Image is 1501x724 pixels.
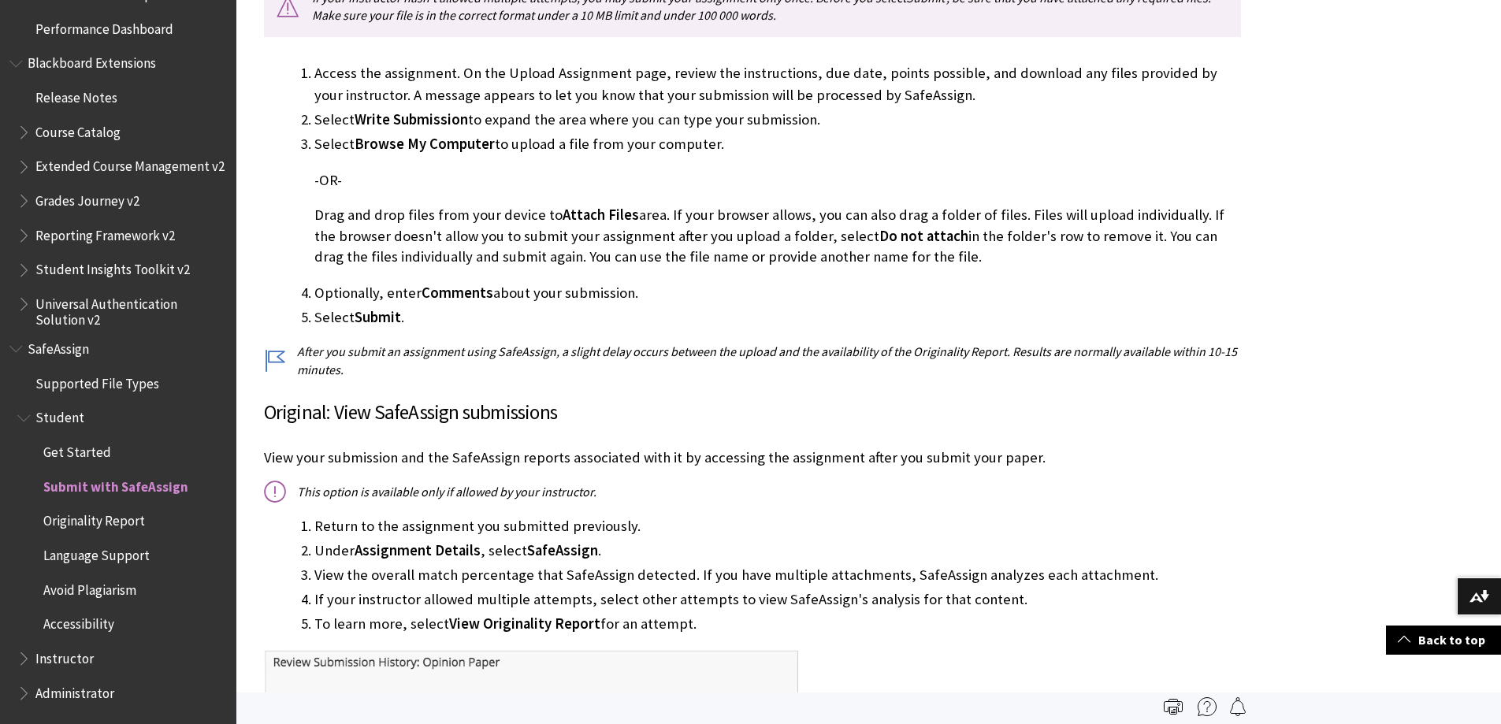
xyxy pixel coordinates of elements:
[35,84,117,106] span: Release Notes
[9,336,227,706] nav: Book outline for Blackboard SafeAssign
[43,611,114,633] span: Accessibility
[43,577,136,598] span: Avoid Plagiarism
[35,405,84,426] span: Student
[35,187,139,209] span: Grades Journey v2
[314,282,1241,304] li: Optionally, enter about your submission.
[314,133,1241,267] li: Select to upload a file from your computer.
[355,110,468,128] span: Write Submission
[314,588,1241,611] li: If your instructor allowed multiple attempts, select other attempts to view SafeAssign's analysis...
[264,483,1241,500] p: This option is available only if allowed by your instructor.
[43,439,111,460] span: Get Started
[28,336,89,357] span: SafeAssign
[28,50,156,72] span: Blackboard Extensions
[314,613,1241,635] li: To learn more, select for an attempt.
[1164,697,1183,716] img: Print
[43,508,145,529] span: Originality Report
[35,222,175,243] span: Reporting Framework v2
[314,564,1241,586] li: View the overall match percentage that SafeAssign detected. If you have multiple attachments, Saf...
[35,119,121,140] span: Course Catalog
[1198,697,1217,716] img: More help
[35,16,173,37] span: Performance Dashboard
[9,50,227,329] nav: Book outline for Blackboard Extensions
[35,291,225,328] span: Universal Authentication Solution v2
[355,135,495,153] span: Browse My Computer
[355,541,481,559] span: Assignment Details
[314,540,1241,562] li: Under , select .
[563,206,639,224] span: Attach Files
[1386,626,1501,655] a: Back to top
[314,62,1241,106] li: Access the assignment. On the Upload Assignment page, review the instructions, due date, points p...
[43,473,188,495] span: Submit with SafeAssign
[264,343,1241,378] p: After you submit an assignment using SafeAssign, a slight delay occurs between the upload and the...
[449,614,600,633] span: View Originality Report
[1228,697,1247,716] img: Follow this page
[314,109,1241,131] li: Select to expand the area where you can type your submission.
[264,398,1241,428] h3: Original: View SafeAssign submissions
[879,227,968,245] span: Do not attach
[43,542,150,563] span: Language Support
[314,170,1241,191] p: -OR-
[355,308,401,326] span: Submit
[314,205,1241,267] p: Drag and drop files from your device to area. If your browser allows, you can also drag a folder ...
[35,645,94,666] span: Instructor
[314,515,1241,537] li: Return to the assignment you submitted previously.
[35,257,190,278] span: Student Insights Toolkit v2
[527,541,598,559] span: SafeAssign
[35,680,114,701] span: Administrator
[314,306,1241,329] li: Select .
[422,284,493,302] span: Comments
[264,447,1241,468] p: View your submission and the SafeAssign reports associated with it by accessing the assignment af...
[35,370,159,392] span: Supported File Types
[35,154,225,175] span: Extended Course Management v2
